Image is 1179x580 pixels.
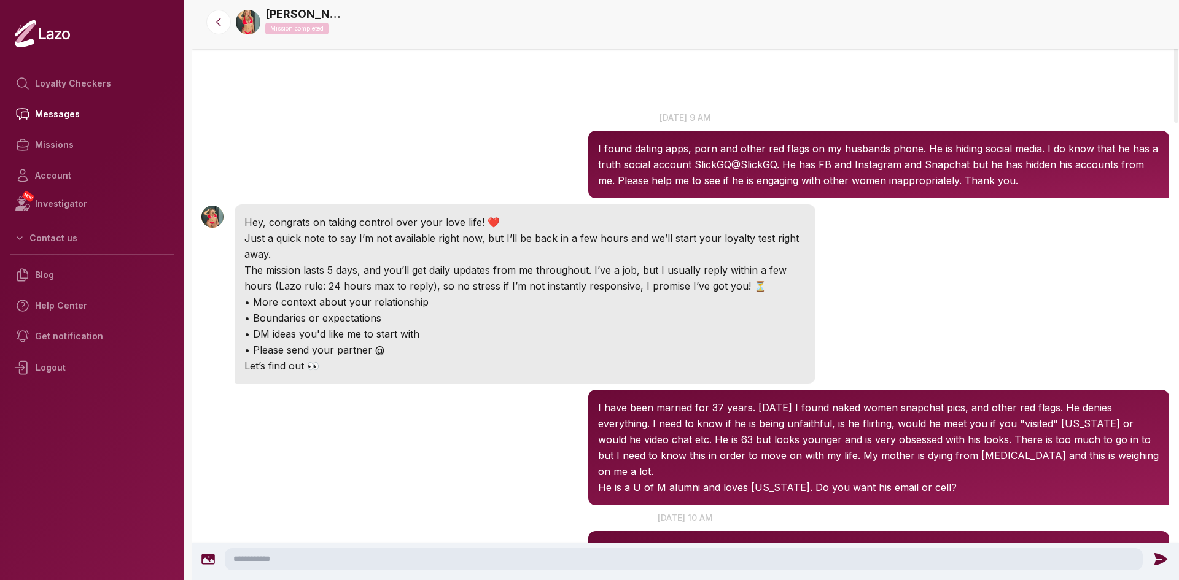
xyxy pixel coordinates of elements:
[244,310,806,326] p: • Boundaries or expectations
[10,191,174,217] a: NEWInvestigator
[192,511,1179,524] p: [DATE] 10 am
[265,23,329,34] p: Mission completed
[598,479,1159,495] p: He is a U of M alumni and loves [US_STATE]. Do you want his email or cell?
[244,214,806,230] p: Hey, congrats on taking control over your love life! ❤️
[10,160,174,191] a: Account
[265,6,345,23] a: [PERSON_NAME]
[244,262,806,294] p: The mission lasts 5 days, and you’ll get daily updates from me throughout. I’ve a job, but I usua...
[244,358,806,374] p: Let’s find out 👀
[244,342,806,358] p: • Please send your partner @
[10,227,174,249] button: Contact us
[10,99,174,130] a: Messages
[244,294,806,310] p: • More context about your relationship
[10,260,174,290] a: Blog
[10,130,174,160] a: Missions
[201,206,224,228] img: User avatar
[598,400,1159,479] p: I have been married for 37 years. [DATE] I found naked women snapchat pics, and other red flags. ...
[598,141,1159,188] p: I found dating apps, porn and other red flags on my husbands phone. He is hiding social media. I ...
[10,290,174,321] a: Help Center
[236,10,260,34] img: 520ecdbb-042a-4e5d-99ca-1af144eed449
[10,321,174,352] a: Get notification
[21,190,35,203] span: NEW
[10,68,174,99] a: Loyalty Checkers
[192,111,1179,124] p: [DATE] 9 am
[10,352,174,384] div: Logout
[244,326,806,342] p: • DM ideas you'd like me to start with
[244,230,806,262] p: Just a quick note to say I’m not available right now, but I’ll be back in a few hours and we’ll s...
